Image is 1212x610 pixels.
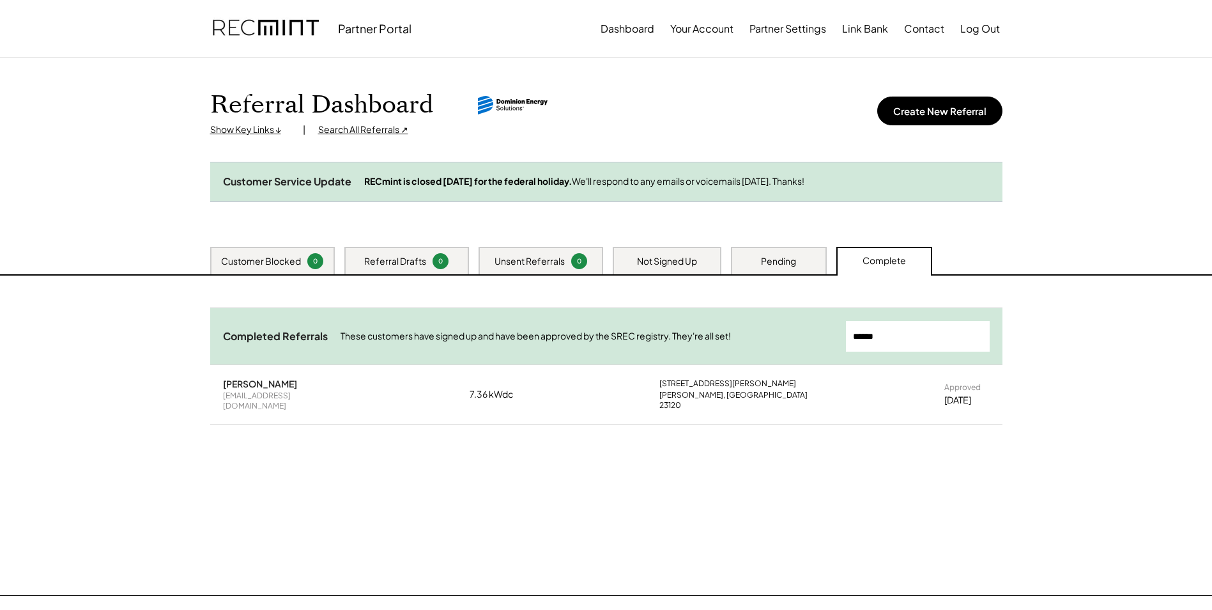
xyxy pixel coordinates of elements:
div: Pending [761,255,796,268]
div: Completed Referrals [223,330,328,343]
div: Search All Referrals ↗ [318,123,408,136]
div: [PERSON_NAME] [223,378,297,389]
h1: Referral Dashboard [210,90,433,120]
div: Not Signed Up [637,255,697,268]
button: Log Out [960,16,1000,42]
div: Approved [944,382,981,393]
div: Show Key Links ↓ [210,123,290,136]
div: [PERSON_NAME], [GEOGRAPHIC_DATA] 23120 [659,390,819,410]
img: recmint-logotype%403x.png [213,7,319,51]
div: Customer Service Update [223,175,351,189]
div: Complete [863,254,906,267]
strong: RECmint is closed [DATE] for the federal holiday. [364,175,572,187]
div: These customers have signed up and have been approved by the SREC registry. They're all set! [341,330,833,343]
div: 0 [573,256,585,266]
div: [STREET_ADDRESS][PERSON_NAME] [659,379,796,389]
div: Partner Portal [338,21,411,36]
button: Partner Settings [749,16,826,42]
div: 0 [434,256,447,266]
button: Create New Referral [877,97,1002,125]
button: Your Account [670,16,733,42]
div: Unsent Referrals [495,255,565,268]
button: Dashboard [601,16,654,42]
div: Customer Blocked [221,255,301,268]
div: [EMAIL_ADDRESS][DOMAIN_NAME] [223,391,344,411]
img: dominion-energy-solutions.svg [478,96,548,114]
div: Referral Drafts [364,255,426,268]
button: Link Bank [842,16,888,42]
div: We'll respond to any emails or voicemails [DATE]. Thanks! [364,175,990,188]
div: 0 [309,256,321,266]
div: 7.36 kWdc [470,388,533,401]
div: | [303,123,305,136]
div: [DATE] [944,394,971,407]
button: Contact [904,16,944,42]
